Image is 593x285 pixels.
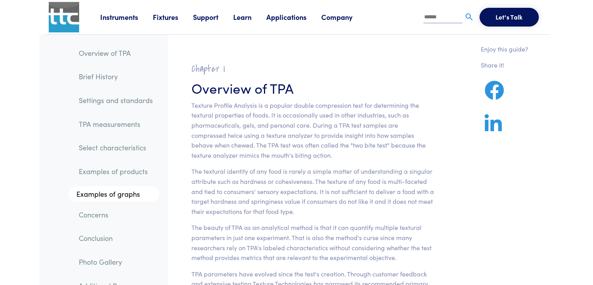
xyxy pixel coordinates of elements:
[73,68,159,85] a: Brief History
[73,253,159,271] a: Photo Gallery
[233,12,266,22] a: Learn
[73,229,159,247] a: Conclusion
[266,12,321,22] a: Applications
[73,162,159,180] a: Examples of products
[481,44,528,54] p: Enjoy this guide?
[100,12,153,22] a: Instruments
[191,166,434,216] p: The textural identity of any food is rarely a simple matter of understanding a singular attribute...
[73,206,159,224] a: Concerns
[191,100,434,160] p: Texture Profile Analysis is a popular double compression test for determining the textural proper...
[73,91,159,109] a: Settings and standards
[321,12,367,22] a: Company
[69,186,159,202] a: Examples of graphs
[153,12,193,22] a: Fixtures
[73,139,159,157] a: Select characteristics
[191,63,434,75] h2: Chapter I
[481,123,506,133] a: Share on LinkedIn
[193,12,233,22] a: Support
[480,8,539,27] button: Let's Talk
[191,78,434,97] h3: Overview of TPA
[73,115,159,133] a: TPA measurements
[73,44,159,62] a: Overview of TPA
[49,2,79,32] img: ttc_logo_1x1_v1.0.png
[481,60,528,70] p: Share it!
[191,223,434,262] p: The beauty of TPA as an analytical method is that it can quantify multiple textural parameters in...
